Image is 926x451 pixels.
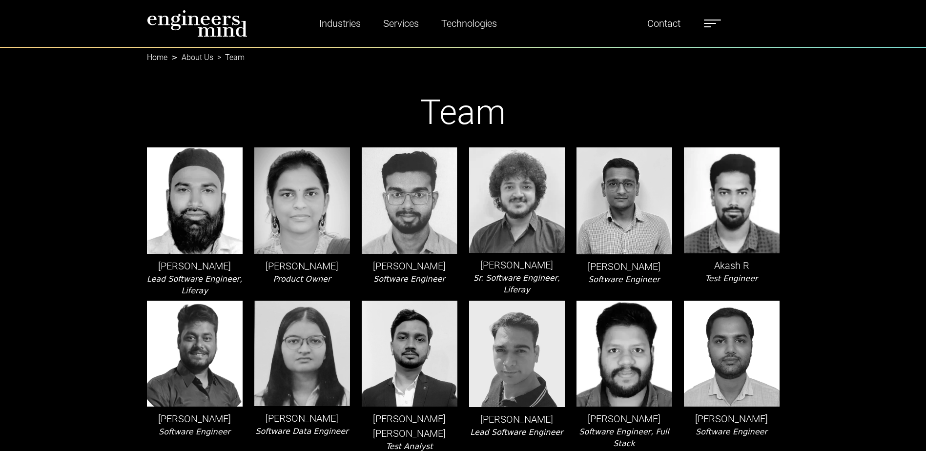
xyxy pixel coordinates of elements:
[684,301,780,407] img: leader-img
[147,92,780,133] h1: Team
[147,47,780,59] nav: breadcrumb
[255,427,348,436] i: Software Data Engineer
[379,12,423,35] a: Services
[182,53,213,62] a: About Us
[469,412,565,427] p: [PERSON_NAME]
[576,147,672,254] img: leader-img
[254,301,350,406] img: leader-img
[576,411,672,426] p: [PERSON_NAME]
[147,10,247,37] img: logo
[386,442,432,451] i: Test Analyst
[147,411,243,426] p: [PERSON_NAME]
[373,274,445,284] i: Software Engineer
[147,274,242,295] i: Lead Software Engineer, Liferay
[469,147,565,253] img: leader-img
[362,411,457,441] p: [PERSON_NAME] [PERSON_NAME]
[254,147,350,253] img: leader-img
[470,428,563,437] i: Lead Software Engineer
[362,301,457,407] img: leader-img
[469,301,565,407] img: leader-img
[576,259,672,274] p: [PERSON_NAME]
[147,259,243,273] p: [PERSON_NAME]
[469,258,565,272] p: [PERSON_NAME]
[254,259,350,273] p: [PERSON_NAME]
[684,258,780,273] p: Akash R
[579,427,669,448] i: Software Engineer, Full Stack
[437,12,501,35] a: Technologies
[159,427,230,436] i: Software Engineer
[643,12,684,35] a: Contact
[696,427,767,436] i: Software Engineer
[576,301,672,407] img: leader-img
[147,53,167,62] a: Home
[705,274,758,283] i: Test Engineer
[213,52,245,63] li: Team
[273,274,330,284] i: Product Owner
[473,273,560,294] i: Sr. Software Engineer, Liferay
[254,411,350,426] p: [PERSON_NAME]
[362,147,457,253] img: leader-img
[315,12,365,35] a: Industries
[684,147,780,253] img: leader-img
[147,301,243,407] img: leader-img
[362,259,457,273] p: [PERSON_NAME]
[588,275,660,284] i: Software Engineer
[684,411,780,426] p: [PERSON_NAME]
[147,147,243,253] img: leader-img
